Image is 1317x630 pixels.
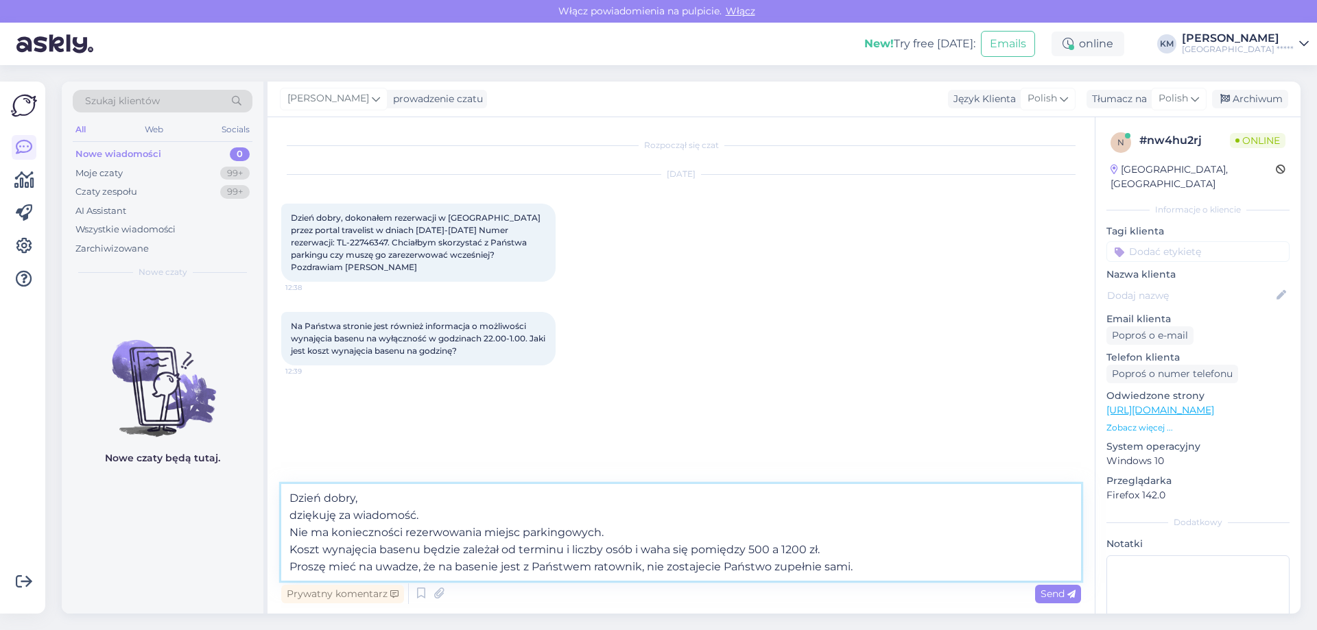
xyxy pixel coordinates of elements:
[75,167,123,180] div: Moje czaty
[62,315,263,439] img: No chats
[73,121,88,138] div: All
[1106,454,1290,468] p: Windows 10
[864,37,894,50] b: New!
[1106,404,1214,416] a: [URL][DOMAIN_NAME]
[1182,33,1309,55] a: [PERSON_NAME][GEOGRAPHIC_DATA] *****
[219,121,252,138] div: Socials
[75,242,149,256] div: Zarchiwizowane
[1106,488,1290,502] p: Firefox 142.0
[1106,241,1290,262] input: Dodać etykietę
[11,93,37,119] img: Askly Logo
[722,5,759,17] span: Włącz
[291,213,543,272] span: Dzień dobry, dokonałem rezerwacji w [GEOGRAPHIC_DATA] przez portal travelist w dniach [DATE]-[DAT...
[1212,90,1288,108] div: Archiwum
[220,185,250,199] div: 99+
[1041,587,1076,600] span: Send
[1106,312,1290,326] p: Email klienta
[1106,267,1290,282] p: Nazwa klienta
[1106,350,1290,365] p: Telefon klienta
[1117,137,1124,147] span: n
[287,91,369,106] span: [PERSON_NAME]
[105,451,220,465] p: Nowe czaty będą tutaj.
[1107,288,1274,303] input: Dodaj nazwę
[1106,326,1194,345] div: Poproś o e-mail
[1106,422,1290,434] p: Zobacz więcej ...
[75,147,161,161] div: Nowe wiadomości
[864,36,975,52] div: Try free [DATE]:
[291,321,547,356] span: Na Państwa stronie jest również informacja o możliwości wynajęcia basenu na wyłączność w godzinac...
[981,31,1035,57] button: Emails
[1028,91,1057,106] span: Polish
[948,92,1016,106] div: Język Klienta
[388,92,483,106] div: prowadzenie czatu
[1139,132,1230,149] div: # nw4hu2rj
[285,366,337,376] span: 12:39
[142,121,166,138] div: Web
[75,223,176,237] div: Wszystkie wiadomości
[75,185,137,199] div: Czaty zespołu
[1106,365,1238,383] div: Poproś o numer telefonu
[285,282,337,293] span: 12:38
[1182,33,1294,44] div: [PERSON_NAME]
[1106,204,1290,216] div: Informacje o kliencie
[1111,162,1276,191] div: [GEOGRAPHIC_DATA], [GEOGRAPHIC_DATA]
[1106,389,1290,403] p: Odwiedzone strony
[1106,537,1290,551] p: Notatki
[230,147,250,161] div: 0
[281,168,1081,180] div: [DATE]
[1106,224,1290,239] p: Tagi klienta
[75,204,126,218] div: AI Assistant
[1052,32,1124,56] div: online
[281,484,1081,581] textarea: Dzień dobry, dziękuję za wiadomość. Nie ma konieczności rezerwowania miejsc parkingowych. Koszt w...
[281,139,1081,152] div: Rozpoczął się czat
[1087,92,1147,106] div: Tłumacz na
[220,167,250,180] div: 99+
[1106,474,1290,488] p: Przeglądarka
[1230,133,1285,148] span: Online
[1157,34,1176,53] div: KM
[1106,439,1290,454] p: System operacyjny
[139,266,187,278] span: Nowe czaty
[1106,516,1290,529] div: Dodatkowy
[85,94,160,108] span: Szukaj klientów
[281,585,404,603] div: Prywatny komentarz
[1159,91,1188,106] span: Polish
